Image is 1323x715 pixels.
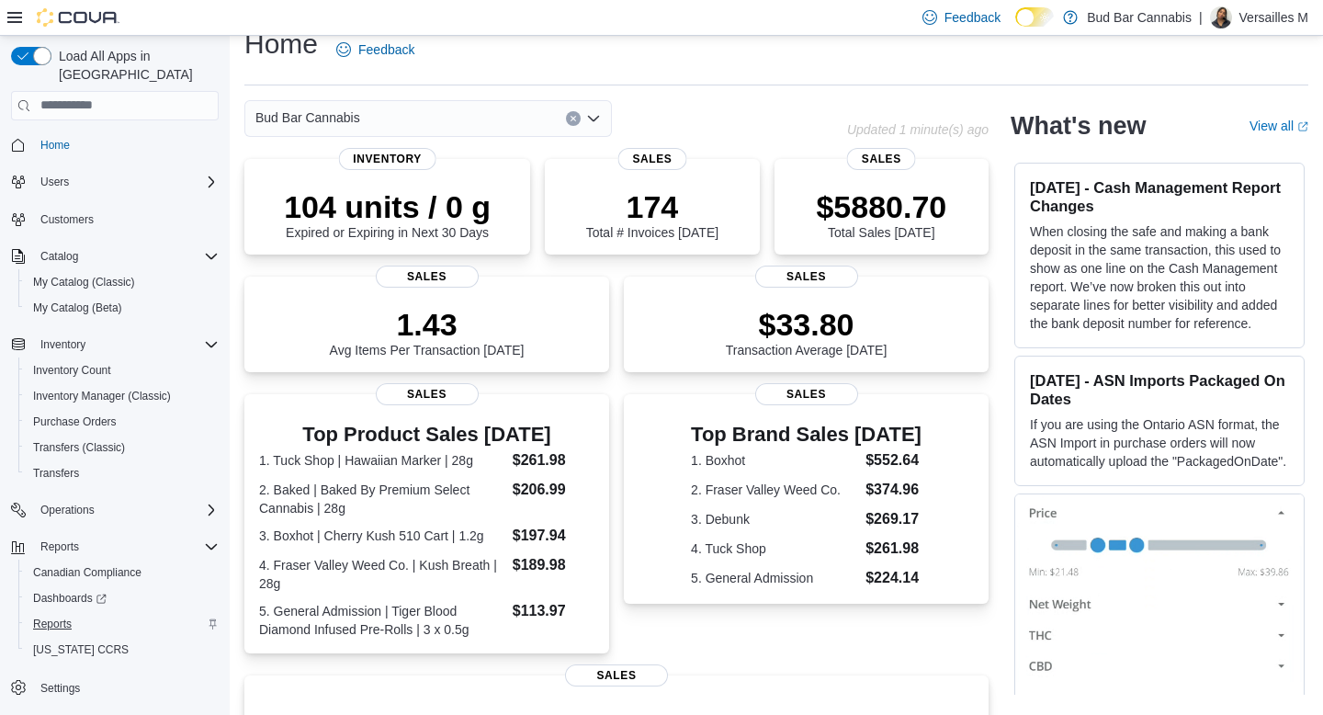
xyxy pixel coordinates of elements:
[40,681,80,696] span: Settings
[33,208,219,231] span: Customers
[26,587,219,609] span: Dashboards
[40,138,70,153] span: Home
[18,460,226,486] button: Transfers
[4,534,226,560] button: Reports
[330,306,525,343] p: 1.43
[4,169,226,195] button: Users
[1030,222,1289,333] p: When closing the safe and making a bank deposit in the same transaction, this used to show as one...
[4,206,226,233] button: Customers
[33,171,76,193] button: Users
[26,613,79,635] a: Reports
[33,133,219,156] span: Home
[18,409,226,435] button: Purchase Orders
[1210,6,1232,28] div: Versailles M
[40,503,95,517] span: Operations
[33,275,135,289] span: My Catalog (Classic)
[1030,178,1289,215] h3: [DATE] - Cash Management Report Changes
[816,188,946,240] div: Total Sales [DATE]
[40,337,85,352] span: Inventory
[26,385,219,407] span: Inventory Manager (Classic)
[1011,111,1146,141] h2: What's new
[329,31,422,68] a: Feedback
[33,440,125,455] span: Transfers (Classic)
[33,171,219,193] span: Users
[18,637,226,663] button: [US_STATE] CCRS
[26,462,86,484] a: Transfers
[691,424,922,446] h3: Top Brand Sales [DATE]
[513,554,594,576] dd: $189.98
[4,244,226,269] button: Catalog
[33,617,72,631] span: Reports
[617,148,686,170] span: Sales
[566,111,581,126] button: Clear input
[726,306,888,357] div: Transaction Average [DATE]
[18,357,226,383] button: Inventory Count
[26,359,119,381] a: Inventory Count
[26,462,219,484] span: Transfers
[1030,371,1289,408] h3: [DATE] - ASN Imports Packaged On Dates
[33,245,85,267] button: Catalog
[40,175,69,189] span: Users
[33,334,93,356] button: Inventory
[755,266,858,288] span: Sales
[284,188,491,225] p: 104 units / 0 g
[244,26,318,62] h1: Home
[33,389,171,403] span: Inventory Manager (Classic)
[26,385,178,407] a: Inventory Manager (Classic)
[755,383,858,405] span: Sales
[586,111,601,126] button: Open list of options
[37,8,119,27] img: Cova
[944,8,1001,27] span: Feedback
[33,245,219,267] span: Catalog
[358,40,414,59] span: Feedback
[26,562,219,584] span: Canadian Compliance
[33,536,219,558] span: Reports
[847,148,916,170] span: Sales
[338,148,436,170] span: Inventory
[33,499,102,521] button: Operations
[691,451,858,470] dt: 1. Boxhot
[1030,415,1289,471] p: If you are using the Ontario ASN format, the ASN Import in purchase orders will now automatically...
[33,642,129,657] span: [US_STATE] CCRS
[255,107,360,129] span: Bud Bar Cannabis
[26,359,219,381] span: Inventory Count
[18,585,226,611] a: Dashboards
[33,565,141,580] span: Canadian Compliance
[33,536,86,558] button: Reports
[33,499,219,521] span: Operations
[4,332,226,357] button: Inventory
[26,437,219,459] span: Transfers (Classic)
[1239,6,1308,28] p: Versailles M
[26,587,114,609] a: Dashboards
[33,677,87,699] a: Settings
[26,271,219,293] span: My Catalog (Classic)
[865,567,922,589] dd: $224.14
[33,301,122,315] span: My Catalog (Beta)
[1249,119,1308,133] a: View allExternal link
[376,266,479,288] span: Sales
[565,664,668,687] span: Sales
[1015,7,1054,27] input: Dark Mode
[847,122,989,137] p: Updated 1 minute(s) ago
[259,481,505,517] dt: 2. Baked | Baked By Premium Select Cannabis | 28g
[51,47,219,84] span: Load All Apps in [GEOGRAPHIC_DATA]
[691,510,858,528] dt: 3. Debunk
[33,334,219,356] span: Inventory
[816,188,946,225] p: $5880.70
[4,497,226,523] button: Operations
[259,602,505,639] dt: 5. General Admission | Tiger Blood Diamond Infused Pre-Rolls | 3 x 0.5g
[4,674,226,700] button: Settings
[33,134,77,156] a: Home
[33,414,117,429] span: Purchase Orders
[1297,121,1308,132] svg: External link
[259,527,505,545] dt: 3. Boxhot | Cherry Kush 510 Cart | 1.2g
[586,188,718,240] div: Total # Invoices [DATE]
[18,611,226,637] button: Reports
[865,538,922,560] dd: $261.98
[1199,6,1203,28] p: |
[33,591,107,606] span: Dashboards
[4,131,226,158] button: Home
[26,297,219,319] span: My Catalog (Beta)
[376,383,479,405] span: Sales
[26,271,142,293] a: My Catalog (Classic)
